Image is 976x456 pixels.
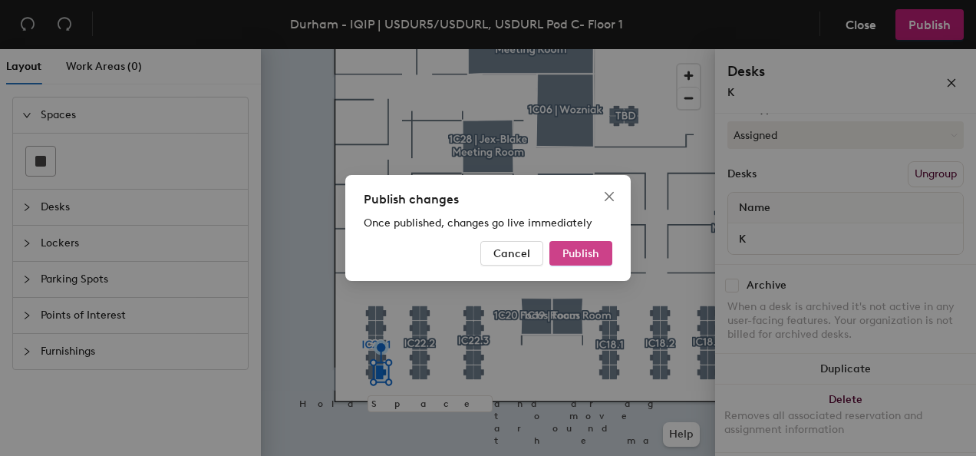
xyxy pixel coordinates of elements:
span: Cancel [493,247,530,260]
span: Once published, changes go live immediately [364,216,592,230]
span: Close [597,190,622,203]
button: Cancel [480,241,543,266]
span: Publish [562,247,599,260]
button: Close [597,184,622,209]
span: close [603,190,615,203]
button: Publish [549,241,612,266]
div: Publish changes [364,190,612,209]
